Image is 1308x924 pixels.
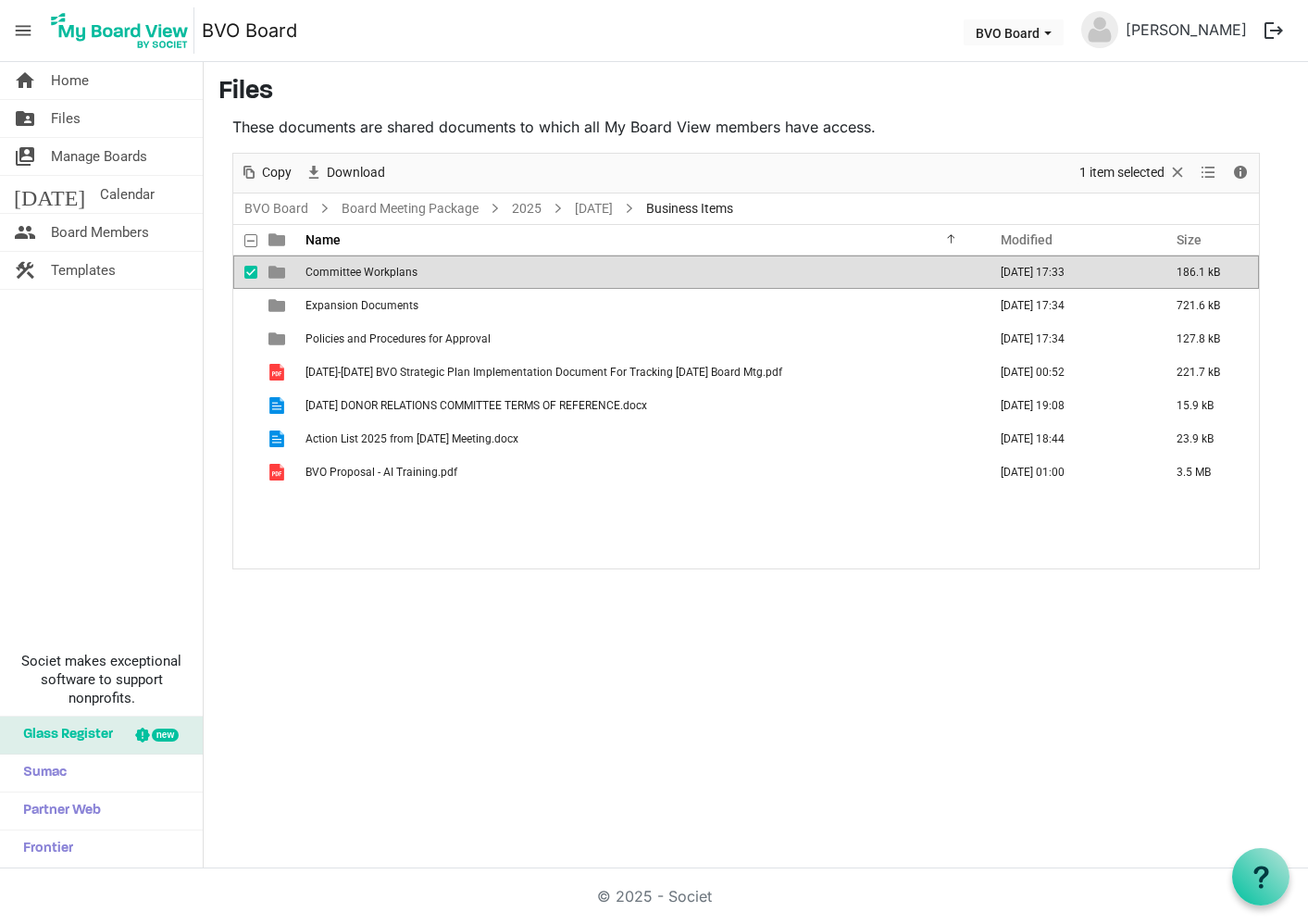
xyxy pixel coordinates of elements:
span: [DATE]-[DATE] BVO Strategic Plan Implementation Document For Tracking [DATE] Board Mtg.pdf [305,366,782,379]
td: September 12, 2025 19:08 column header Modified [981,389,1157,422]
button: BVO Board dropdownbutton [964,19,1064,45]
span: Policies and Procedures for Approval [305,332,491,345]
span: Expansion Documents [305,299,418,312]
h3: Files [218,77,1293,108]
span: Name [305,232,341,247]
span: [DATE] DONOR RELATIONS COMMITTEE TERMS OF REFERENCE.docx [305,399,647,412]
span: BVO Proposal - AI Training.pdf [305,466,457,479]
div: Download [298,154,392,193]
a: 2025 [508,197,545,220]
img: My Board View Logo [45,7,194,54]
a: BVO Board [202,12,297,49]
span: people [14,214,36,251]
td: 2025 SEPTEMBER DONOR RELATIONS COMMITTEE TERMS OF REFERENCE.docx is template cell column header Name [300,389,981,422]
span: Copy [260,161,293,184]
td: is template cell column header type [257,256,300,289]
p: These documents are shared documents to which all My Board View members have access. [232,116,1260,138]
span: [DATE] [14,176,85,213]
span: Frontier [14,830,73,868]
div: View [1193,154,1225,193]
td: checkbox [233,389,257,422]
span: Home [51,62,89,99]
span: Sumac [14,755,67,792]
span: switch_account [14,138,36,175]
td: September 19, 2025 01:00 column header Modified [981,456,1157,489]
div: new [152,729,179,742]
td: checkbox [233,456,257,489]
td: Policies and Procedures for Approval is template cell column header Name [300,322,981,356]
div: Details [1225,154,1256,193]
td: checkbox [233,422,257,456]
a: © 2025 - Societ [597,887,712,905]
span: Download [325,161,387,184]
button: logout [1254,11,1293,50]
td: is template cell column header type [257,322,300,356]
span: Partner Web [14,793,101,830]
span: Calendar [100,176,155,213]
button: Copy [237,161,295,184]
button: Selection [1077,161,1190,184]
a: [PERSON_NAME] [1118,11,1254,48]
span: Files [51,100,81,137]
td: 221.7 kB is template cell column header Size [1157,356,1259,389]
td: is template cell column header type [257,356,300,389]
span: Size [1177,232,1202,247]
button: View dropdownbutton [1197,161,1219,184]
span: Societ makes exceptional software to support nonprofits. [8,652,194,707]
td: September 24, 2025 17:33 column header Modified [981,256,1157,289]
span: Manage Boards [51,138,147,175]
span: folder_shared [14,100,36,137]
span: Business Items [642,197,737,220]
div: Copy [233,154,298,193]
a: [DATE] [571,197,617,220]
td: September 24, 2025 17:34 column header Modified [981,289,1157,322]
td: BVO Proposal - AI Training.pdf is template cell column header Name [300,456,981,489]
td: 721.6 kB is template cell column header Size [1157,289,1259,322]
td: 127.8 kB is template cell column header Size [1157,322,1259,356]
td: checkbox [233,322,257,356]
td: Committee Workplans is template cell column header Name [300,256,981,289]
span: Committee Workplans [305,266,417,279]
td: 3.5 MB is template cell column header Size [1157,456,1259,489]
span: Glass Register [14,717,113,754]
td: checkbox [233,356,257,389]
a: BVO Board [241,197,312,220]
img: no-profile-picture.svg [1081,11,1118,48]
td: September 23, 2025 00:52 column header Modified [981,356,1157,389]
div: Clear selection [1073,154,1193,193]
td: 2024-2027 BVO Strategic Plan Implementation Document For Tracking Sept 25 2025 Board Mtg.pdf is t... [300,356,981,389]
button: Details [1228,161,1253,184]
span: Action List 2025 from [DATE] Meeting.docx [305,432,518,445]
td: is template cell column header type [257,456,300,489]
td: Expansion Documents is template cell column header Name [300,289,981,322]
td: is template cell column header type [257,422,300,456]
td: checkbox [233,256,257,289]
button: Download [302,161,389,184]
span: construction [14,252,36,289]
td: September 20, 2025 18:44 column header Modified [981,422,1157,456]
td: checkbox [233,289,257,322]
span: menu [6,13,41,48]
span: 1 item selected [1078,161,1166,184]
a: Board Meeting Package [338,197,482,220]
td: September 24, 2025 17:34 column header Modified [981,322,1157,356]
td: is template cell column header type [257,289,300,322]
span: home [14,62,36,99]
span: Templates [51,252,116,289]
span: Modified [1001,232,1053,247]
td: is template cell column header type [257,389,300,422]
td: Action List 2025 from August 28, 2025 Meeting.docx is template cell column header Name [300,422,981,456]
td: 186.1 kB is template cell column header Size [1157,256,1259,289]
a: My Board View Logo [45,7,202,54]
td: 23.9 kB is template cell column header Size [1157,422,1259,456]
td: 15.9 kB is template cell column header Size [1157,389,1259,422]
span: Board Members [51,214,149,251]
